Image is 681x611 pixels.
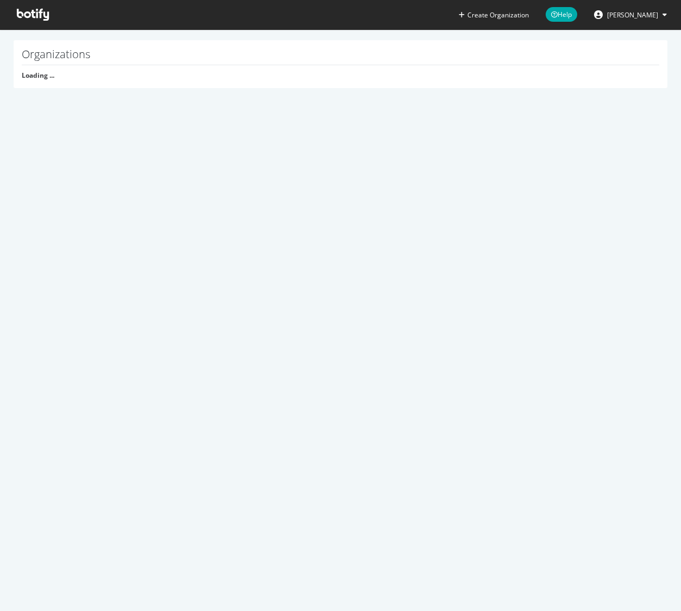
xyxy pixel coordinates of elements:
[458,10,529,20] button: Create Organization
[22,71,54,80] strong: Loading ...
[546,7,577,22] span: Help
[22,48,659,65] h1: Organizations
[607,10,658,20] span: Chris Douglas
[585,6,676,23] button: [PERSON_NAME]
